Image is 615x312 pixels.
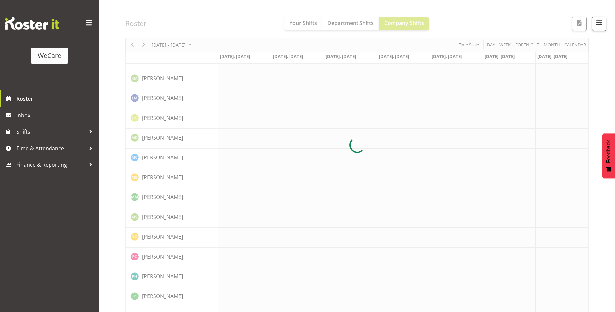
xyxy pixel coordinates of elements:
span: Shifts [17,127,86,137]
button: Filter Shifts [592,17,606,31]
img: Rosterit website logo [5,17,59,30]
span: Feedback [606,140,612,163]
span: Time & Attendance [17,143,86,153]
button: Feedback - Show survey [602,133,615,178]
span: Inbox [17,110,96,120]
span: Finance & Reporting [17,160,86,170]
span: Roster [17,94,96,104]
div: WeCare [38,51,61,61]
